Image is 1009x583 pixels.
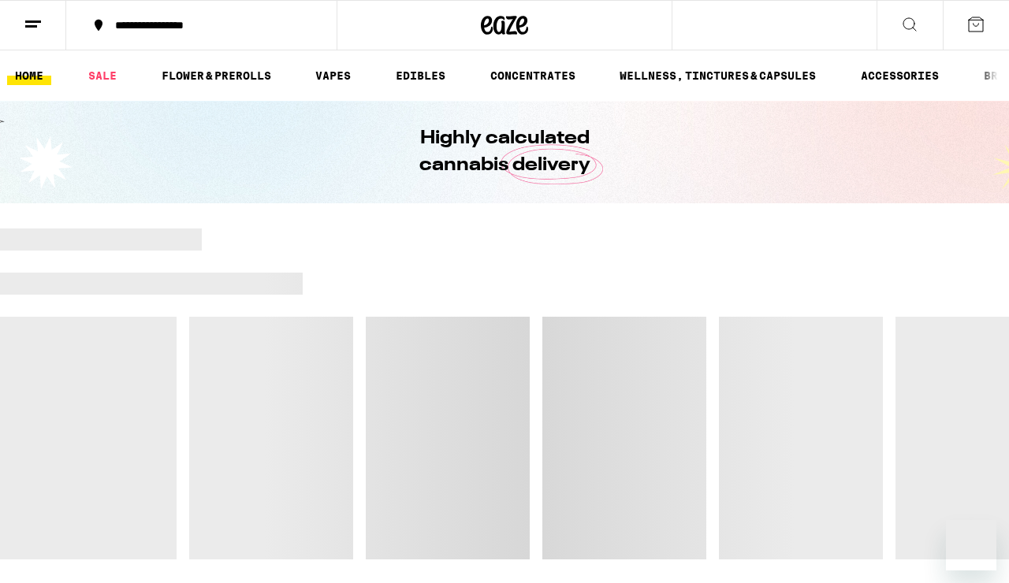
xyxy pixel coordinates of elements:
[307,66,359,85] a: VAPES
[7,66,51,85] a: HOME
[946,520,996,570] iframe: Button to launch messaging window
[482,66,583,85] a: CONCENTRATES
[612,66,824,85] a: WELLNESS, TINCTURES & CAPSULES
[853,66,947,85] a: ACCESSORIES
[154,66,279,85] a: FLOWER & PREROLLS
[80,66,125,85] a: SALE
[374,125,635,179] h1: Highly calculated cannabis delivery
[388,66,453,85] a: EDIBLES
